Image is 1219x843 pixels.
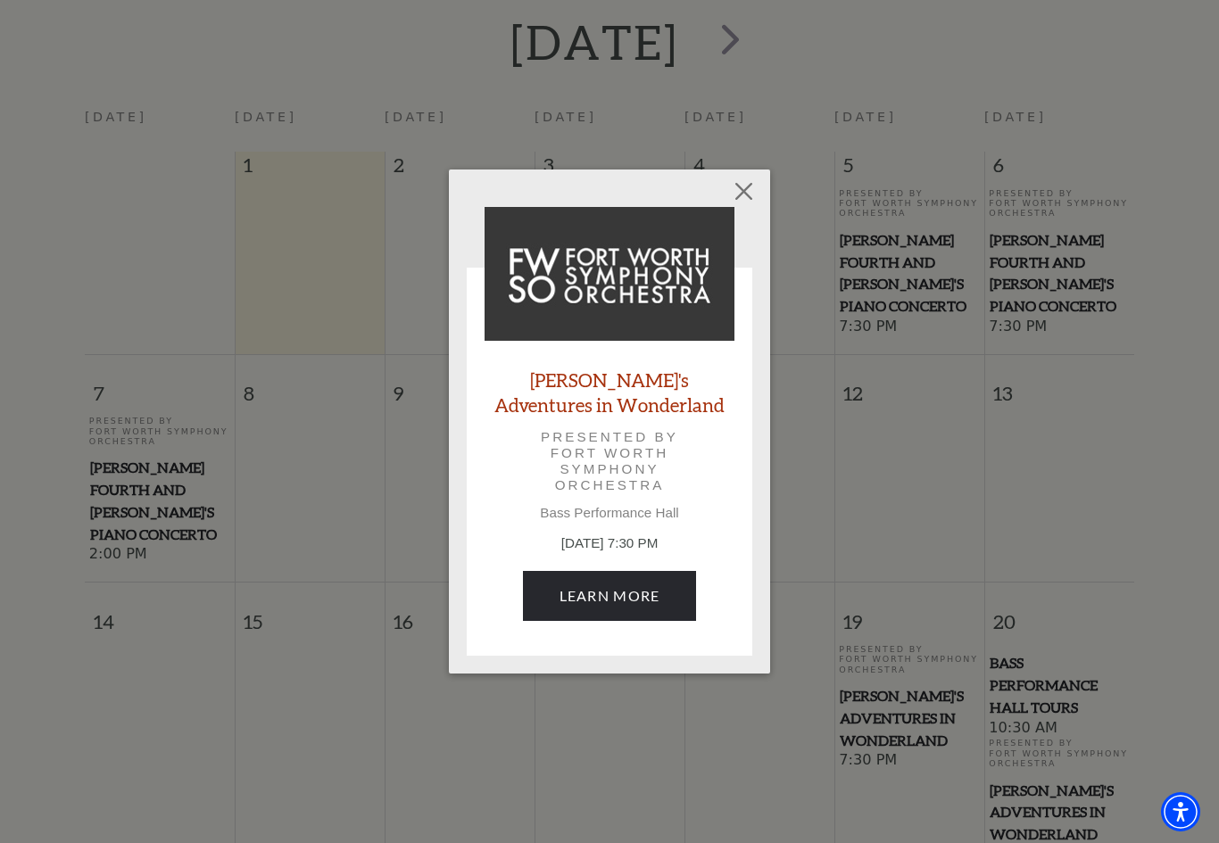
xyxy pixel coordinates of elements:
p: Bass Performance Hall [485,505,734,521]
img: Alice's Adventures in Wonderland [485,207,734,341]
a: [PERSON_NAME]'s Adventures in Wonderland [485,368,734,416]
p: [DATE] 7:30 PM [485,533,734,554]
a: September 19, 7:30 PM Learn More [523,571,697,621]
div: Accessibility Menu [1161,792,1200,831]
button: Close [727,174,761,208]
p: Presented by Fort Worth Symphony Orchestra [510,429,709,494]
